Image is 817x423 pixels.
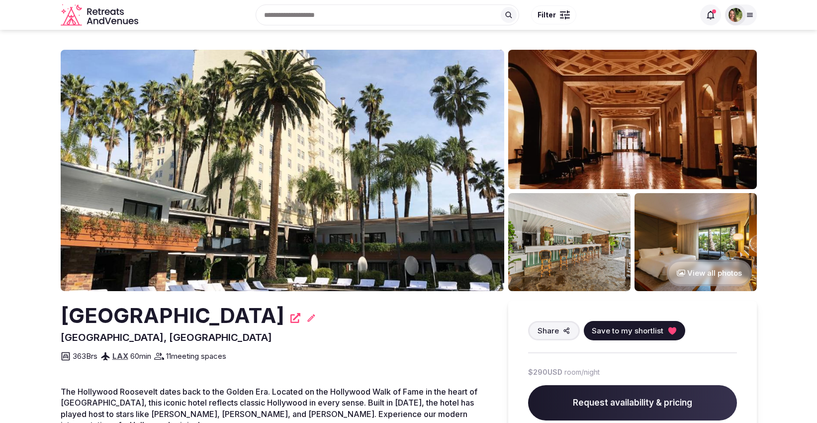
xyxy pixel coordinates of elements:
[667,260,752,286] button: View all photos
[592,325,663,336] span: Save to my shortlist
[166,351,226,361] span: 11 meeting spaces
[61,301,284,330] h2: [GEOGRAPHIC_DATA]
[635,193,757,291] img: Venue gallery photo
[584,321,685,340] button: Save to my shortlist
[528,321,580,340] button: Share
[73,351,97,361] span: 363 Brs
[538,325,559,336] span: Share
[531,5,576,24] button: Filter
[112,351,128,361] a: LAX
[61,4,140,26] a: Visit the homepage
[508,193,631,291] img: Venue gallery photo
[564,367,600,377] span: room/night
[528,385,737,421] span: Request availability & pricing
[61,50,504,291] img: Venue cover photo
[130,351,151,361] span: 60 min
[508,50,757,189] img: Venue gallery photo
[538,10,556,20] span: Filter
[528,367,562,377] span: $290 USD
[61,4,140,26] svg: Retreats and Venues company logo
[61,331,272,343] span: [GEOGRAPHIC_DATA], [GEOGRAPHIC_DATA]
[728,8,742,22] img: Shay Tippie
